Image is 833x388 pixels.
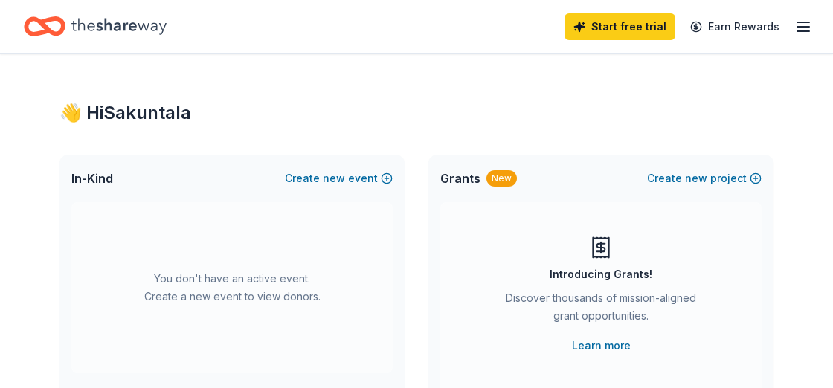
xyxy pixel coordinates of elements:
[572,337,631,355] a: Learn more
[565,13,675,40] a: Start free trial
[685,169,707,187] span: new
[285,169,393,187] button: Createnewevent
[500,289,702,331] div: Discover thousands of mission-aligned grant opportunities.
[681,13,788,40] a: Earn Rewards
[323,169,345,187] span: new
[24,9,167,44] a: Home
[71,169,113,187] span: In-Kind
[486,170,517,187] div: New
[59,101,773,125] div: 👋 Hi Sakuntala
[71,202,393,373] div: You don't have an active event. Create a new event to view donors.
[440,169,480,187] span: Grants
[550,265,652,283] div: Introducing Grants!
[647,169,762,187] button: Createnewproject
